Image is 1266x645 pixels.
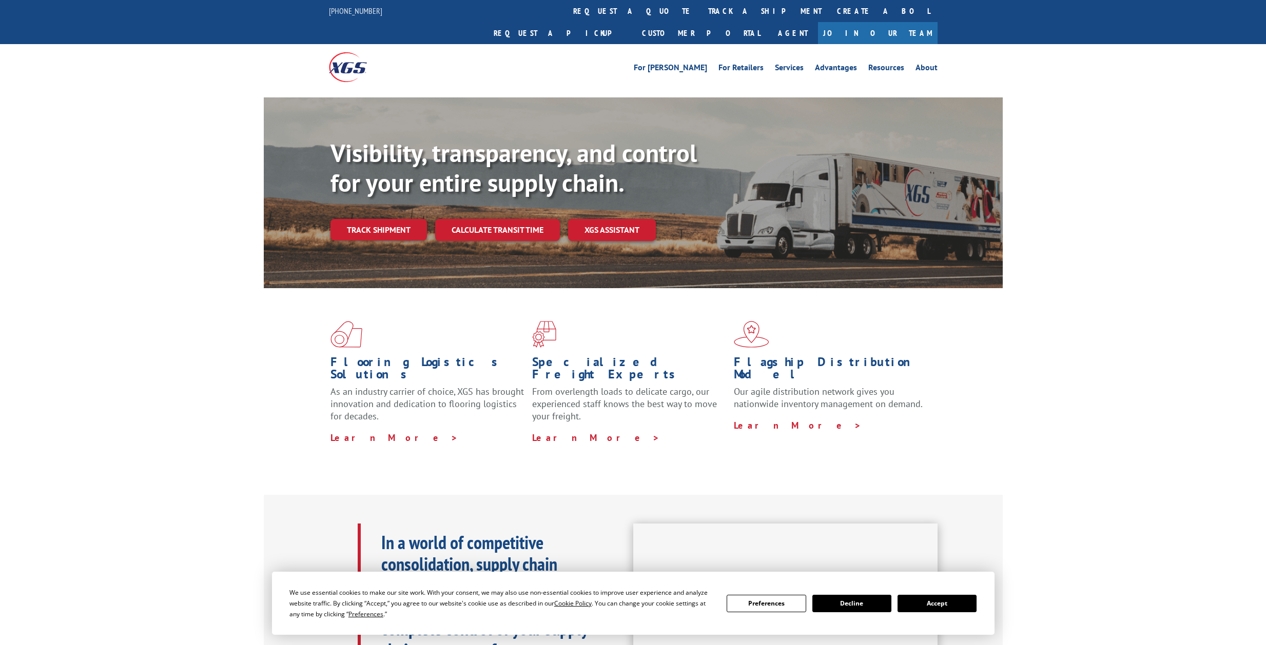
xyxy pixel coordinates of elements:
[329,6,382,16] a: [PHONE_NUMBER]
[634,22,768,44] a: Customer Portal
[289,587,714,619] div: We use essential cookies to make our site work. With your consent, we may also use non-essential ...
[435,219,560,241] a: Calculate transit time
[330,356,524,386] h1: Flooring Logistics Solutions
[734,386,923,410] span: Our agile distribution network gives you nationwide inventory management on demand.
[727,595,806,612] button: Preferences
[532,386,726,431] p: From overlength loads to delicate cargo, our experienced staff knows the best way to move your fr...
[634,64,707,75] a: For [PERSON_NAME]
[330,137,697,198] b: Visibility, transparency, and control for your entire supply chain.
[868,64,904,75] a: Resources
[818,22,938,44] a: Join Our Team
[330,432,458,444] a: Learn More >
[734,356,928,386] h1: Flagship Distribution Model
[554,599,592,608] span: Cookie Policy
[916,64,938,75] a: About
[775,64,804,75] a: Services
[812,595,891,612] button: Decline
[532,432,660,444] a: Learn More >
[568,219,656,241] a: XGS ASSISTANT
[734,419,862,431] a: Learn More >
[532,356,726,386] h1: Specialized Freight Experts
[898,595,977,612] button: Accept
[330,386,524,422] span: As an industry carrier of choice, XGS has brought innovation and dedication to flooring logistics...
[486,22,634,44] a: Request a pickup
[734,321,769,348] img: xgs-icon-flagship-distribution-model-red
[348,610,383,618] span: Preferences
[768,22,818,44] a: Agent
[330,321,362,348] img: xgs-icon-total-supply-chain-intelligence-red
[815,64,857,75] a: Advantages
[718,64,764,75] a: For Retailers
[532,321,556,348] img: xgs-icon-focused-on-flooring-red
[330,219,427,240] a: Track shipment
[272,572,995,635] div: Cookie Consent Prompt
